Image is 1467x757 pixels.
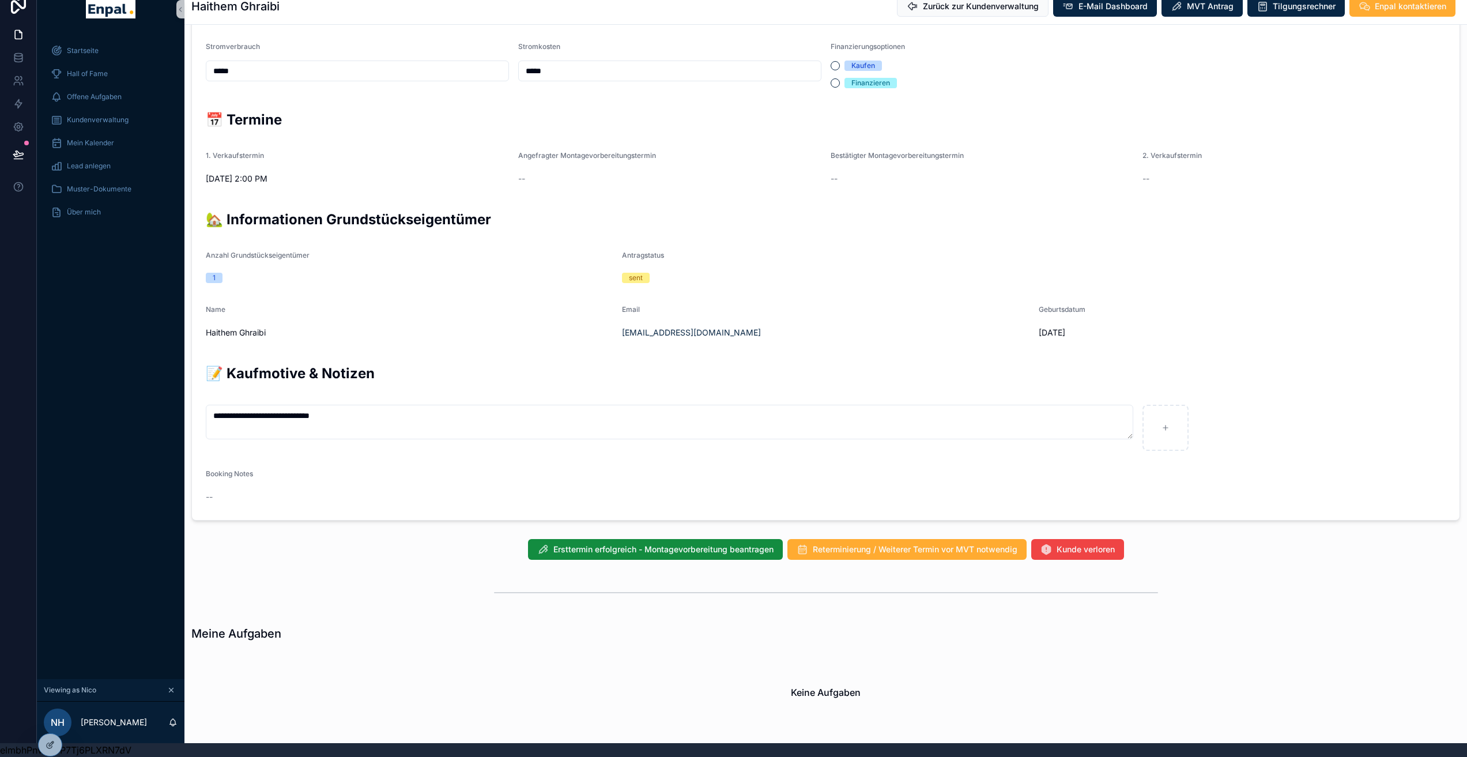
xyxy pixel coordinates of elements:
[518,173,525,184] span: --
[44,133,178,153] a: Mein Kalender
[1273,1,1336,12] span: Tilgungsrechner
[1031,539,1124,560] button: Kunde verloren
[206,327,613,338] span: Haithem Ghraibi
[206,151,264,160] span: 1. Verkaufstermin
[67,184,131,194] span: Muster-Dokumente
[1039,305,1085,314] span: Geburtsdatum
[213,273,216,283] div: 1
[518,42,560,51] span: Stromkosten
[206,42,260,51] span: Stromverbrauch
[629,273,643,283] div: sent
[622,251,664,259] span: Antragstatus
[1039,327,1446,338] span: [DATE]
[206,251,310,259] span: Anzahl Grundstückseigentümer
[67,46,99,55] span: Startseite
[37,32,184,679] div: scrollable content
[67,208,101,217] span: Über mich
[851,61,875,71] div: Kaufen
[622,305,640,314] span: Email
[44,179,178,199] a: Muster-Dokumente
[206,491,213,503] span: --
[44,110,178,130] a: Kundenverwaltung
[51,715,65,729] span: NH
[622,327,761,338] a: [EMAIL_ADDRESS][DOMAIN_NAME]
[851,78,890,88] div: Finanzieren
[206,173,509,184] span: [DATE] 2:00 PM
[206,210,1446,229] h2: 🏡 Informationen Grundstückseigentümer
[813,544,1017,555] span: Reterminierung / Weiterer Termin vor MVT notwendig
[1375,1,1446,12] span: Enpal kontaktieren
[44,63,178,84] a: Hall of Fame
[67,138,114,148] span: Mein Kalender
[923,1,1039,12] span: Zurück zur Kundenverwaltung
[528,539,783,560] button: Ersttermin erfolgreich - Montagevorbereitung beantragen
[67,69,108,78] span: Hall of Fame
[81,717,147,728] p: [PERSON_NAME]
[1078,1,1148,12] span: E-Mail Dashboard
[44,86,178,107] a: Offene Aufgaben
[831,173,838,184] span: --
[553,544,774,555] span: Ersttermin erfolgreich - Montagevorbereitung beantragen
[67,161,111,171] span: Lead anlegen
[518,151,656,160] span: Angefragter Montagevorbereitungstermin
[67,115,129,125] span: Kundenverwaltung
[206,110,1446,129] h2: 📅 Termine
[791,686,861,699] h2: Keine Aufgaben
[206,364,1446,383] h2: 📝 Kaufmotive & Notizen
[1057,544,1115,555] span: Kunde verloren
[787,539,1027,560] button: Reterminierung / Weiterer Termin vor MVT notwendig
[1187,1,1234,12] span: MVT Antrag
[831,151,964,160] span: Bestätigter Montagevorbereitungstermin
[44,686,96,695] span: Viewing as Nico
[44,202,178,223] a: Über mich
[67,92,122,101] span: Offene Aufgaben
[206,469,253,478] span: Booking Notes
[831,42,905,51] span: Finanzierungsoptionen
[206,305,225,314] span: Name
[44,156,178,176] a: Lead anlegen
[1142,151,1202,160] span: 2. Verkaufstermin
[44,40,178,61] a: Startseite
[191,626,281,642] h1: Meine Aufgaben
[1142,173,1149,184] span: --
